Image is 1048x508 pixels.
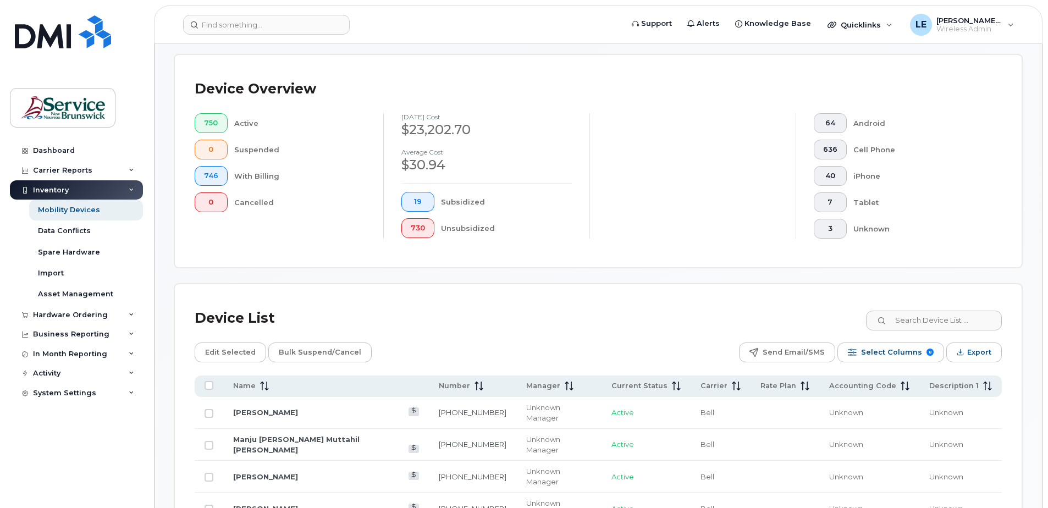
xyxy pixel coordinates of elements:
span: Unknown [929,440,963,449]
div: $23,202.70 [401,120,572,139]
a: [PERSON_NAME] [233,408,298,417]
span: Number [439,381,470,391]
div: Lofstrom, Erin (SD/DS) [902,14,1022,36]
span: Name [233,381,256,391]
button: 64 [814,113,847,133]
div: Active [234,113,366,133]
a: Knowledge Base [727,13,819,35]
a: Manju [PERSON_NAME] Muttahil [PERSON_NAME] [233,435,360,454]
a: Support [624,13,680,35]
span: 746 [204,172,218,180]
span: Active [611,440,634,449]
span: 0 [204,145,218,154]
button: 19 [401,192,434,212]
button: Export [946,343,1002,362]
div: iPhone [853,166,985,186]
span: Carrier [700,381,727,391]
a: [PHONE_NUMBER] [439,408,506,417]
span: Current Status [611,381,668,391]
span: 8 [926,349,934,356]
span: Wireless Admin [936,25,1002,34]
button: Select Columns 8 [837,343,944,362]
span: Quicklinks [841,20,881,29]
button: 636 [814,140,847,159]
span: Unknown [929,472,963,481]
span: 3 [823,224,837,233]
div: Device Overview [195,75,316,103]
span: Accounting Code [829,381,896,391]
h4: [DATE] cost [401,113,572,120]
div: Unsubsidized [441,218,572,238]
span: Rate Plan [760,381,796,391]
button: 0 [195,140,228,159]
span: Knowledge Base [744,18,811,29]
div: $30.94 [401,156,572,174]
div: With Billing [234,166,366,186]
span: 19 [411,197,425,206]
div: Cancelled [234,192,366,212]
button: 746 [195,166,228,186]
div: Tablet [853,192,985,212]
span: Unknown [829,440,863,449]
span: Active [611,472,634,481]
span: Bell [700,408,714,417]
button: 40 [814,166,847,186]
input: Search Device List ... [866,311,1002,330]
span: Unknown [829,408,863,417]
div: Quicklinks [820,14,900,36]
span: Unknown [929,408,963,417]
span: Alerts [697,18,720,29]
div: Unknown Manager [526,466,592,487]
span: 7 [823,198,837,207]
div: Unknown Manager [526,402,592,423]
span: Edit Selected [205,344,256,361]
span: 750 [204,119,218,128]
span: Send Email/SMS [763,344,825,361]
span: Support [641,18,672,29]
span: Bell [700,440,714,449]
a: [PHONE_NUMBER] [439,472,506,481]
div: Cell Phone [853,140,985,159]
span: Bulk Suspend/Cancel [279,344,361,361]
div: Unknown Manager [526,434,592,455]
span: 40 [823,172,837,180]
button: 3 [814,219,847,239]
div: Android [853,113,985,133]
h4: Average cost [401,148,572,156]
span: 64 [823,119,837,128]
div: Unknown [853,219,985,239]
button: 750 [195,113,228,133]
button: 730 [401,218,434,238]
span: 730 [411,224,425,233]
span: Unknown [829,472,863,481]
span: Select Columns [861,344,922,361]
span: 636 [823,145,837,154]
a: [PERSON_NAME] [233,472,298,481]
span: Manager [526,381,560,391]
span: LE [915,18,926,31]
div: Device List [195,304,275,333]
div: Suspended [234,140,366,159]
span: Description 1 [929,381,979,391]
button: Send Email/SMS [739,343,835,362]
span: Active [611,408,634,417]
button: 0 [195,192,228,212]
button: 7 [814,192,847,212]
a: [PHONE_NUMBER] [439,440,506,449]
a: Alerts [680,13,727,35]
a: View Last Bill [409,472,419,480]
span: Bell [700,472,714,481]
a: View Last Bill [409,407,419,416]
a: View Last Bill [409,445,419,453]
span: Export [967,344,991,361]
span: 0 [204,198,218,207]
span: [PERSON_NAME] (SD/DS) [936,16,1002,25]
input: Find something... [183,15,350,35]
button: Bulk Suspend/Cancel [268,343,372,362]
div: Subsidized [441,192,572,212]
button: Edit Selected [195,343,266,362]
